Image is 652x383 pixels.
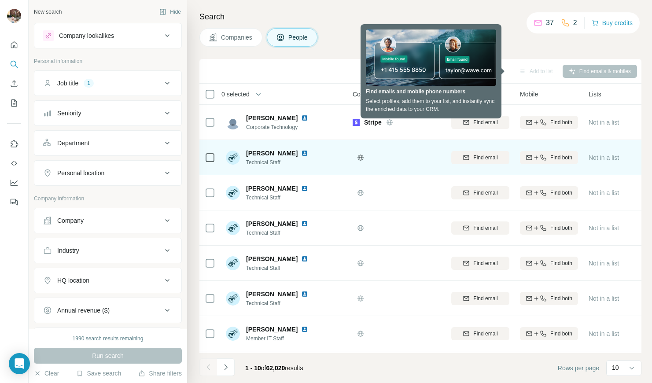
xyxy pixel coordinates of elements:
span: [PERSON_NAME] [246,149,298,158]
img: Avatar [226,291,240,306]
span: Lists [589,90,601,99]
div: Department [57,139,89,147]
span: of [261,365,266,372]
span: Not in a list [589,189,619,196]
button: Navigate to next page [217,358,235,376]
button: Clear [34,369,59,378]
button: Find both [520,257,578,270]
button: Job title1 [34,73,181,94]
span: Find email [473,189,497,197]
span: [PERSON_NAME] [246,290,298,298]
button: Find email [451,221,509,235]
button: Save search [76,369,121,378]
span: Not in a list [589,119,619,126]
div: HQ location [57,276,89,285]
button: Search [7,56,21,72]
span: Find email [473,118,497,126]
button: Use Surfe on LinkedIn [7,136,21,152]
span: Stripe [364,118,382,127]
div: 1990 search results remaining [73,335,144,342]
span: Technical Staff [246,194,319,202]
span: results [245,365,303,372]
img: LinkedIn logo [301,185,308,192]
button: Find email [451,186,509,199]
span: Find email [473,295,497,302]
span: Rows per page [558,364,599,372]
span: Technical Staff [246,299,319,307]
button: Hide [153,5,187,18]
div: Industry [57,246,79,255]
span: People [288,33,309,42]
p: 10 [612,363,619,372]
span: [PERSON_NAME] [246,325,298,334]
button: Buy credits [592,17,633,29]
span: Not in a list [589,330,619,337]
button: Annual revenue ($) [34,300,181,321]
button: Company [34,210,181,231]
div: Company [57,216,84,225]
span: Find email [473,224,497,232]
span: Technical Staff [246,264,319,272]
img: LinkedIn logo [301,291,308,298]
span: Not in a list [589,260,619,267]
span: Company [353,90,379,99]
span: Find email [473,154,497,162]
img: Avatar [226,115,240,129]
span: Find both [550,330,572,338]
span: 0 selected [221,90,250,99]
button: Dashboard [7,175,21,191]
span: Technical Staff [246,229,319,237]
span: 62,020 [266,365,285,372]
button: Enrich CSV [7,76,21,92]
button: Quick start [7,37,21,53]
span: Not in a list [589,154,619,161]
img: LinkedIn logo [301,326,308,333]
h4: Search [199,11,641,23]
button: Find email [451,151,509,164]
div: New search [34,8,62,16]
img: Avatar [226,151,240,165]
span: Find email [473,259,497,267]
span: Find both [550,295,572,302]
button: Company lookalikes [34,25,181,46]
span: [PERSON_NAME] [246,184,298,193]
span: [PERSON_NAME] [246,114,298,122]
button: Find both [520,116,578,129]
div: Job title [57,79,78,88]
button: Personal location [34,162,181,184]
span: Mobile [520,90,538,99]
span: Technical Staff [246,158,319,166]
img: Avatar [226,221,240,235]
button: Find email [451,257,509,270]
span: Companies [221,33,253,42]
img: Avatar [7,9,21,23]
span: 1 - 10 [245,365,261,372]
span: Email [451,90,467,99]
span: Find email [473,330,497,338]
img: Avatar [226,256,240,270]
span: Corporate Technology [246,123,319,131]
div: Company lookalikes [59,31,114,40]
span: Find both [550,118,572,126]
img: Logo of Stripe [353,119,360,126]
button: Use Surfe API [7,155,21,171]
p: 2 [573,18,577,28]
button: Industry [34,240,181,261]
img: Avatar [226,186,240,200]
div: Seniority [57,109,81,118]
span: Member IT Staff [246,335,319,342]
img: LinkedIn logo [301,150,308,157]
img: LinkedIn logo [301,220,308,227]
button: Find both [520,327,578,340]
button: Find email [451,327,509,340]
p: Personal information [34,57,182,65]
div: Annual revenue ($) [57,306,110,315]
p: Company information [34,195,182,203]
div: Personal location [57,169,104,177]
button: Share filters [138,369,182,378]
img: LinkedIn logo [301,114,308,122]
span: Find both [550,189,572,197]
span: Find both [550,154,572,162]
span: [PERSON_NAME] [246,219,298,228]
button: HQ location [34,270,181,291]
